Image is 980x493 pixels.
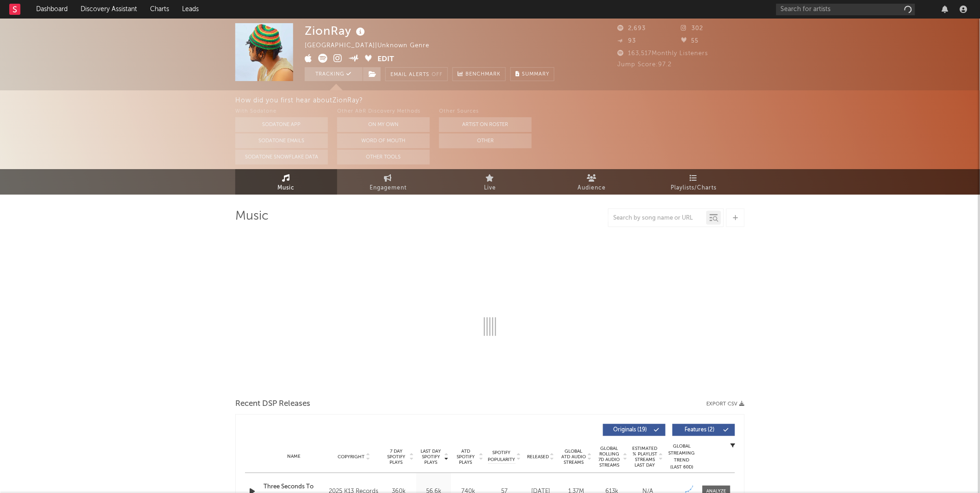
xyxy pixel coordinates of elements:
button: Originals(19) [603,424,666,436]
button: Sodatone Emails [235,133,328,148]
button: Artist on Roster [439,117,532,132]
div: ZionRay [305,23,367,38]
span: ATD Spotify Plays [453,449,478,465]
div: How did you first hear about ZionRay ? [235,95,980,106]
span: Copyright [338,454,364,460]
span: Global ATD Audio Streams [561,449,586,465]
span: Features ( 2 ) [678,427,721,433]
button: Other [439,133,532,148]
div: Name [264,453,324,460]
span: Jump Score: 97.2 [617,62,672,68]
div: [GEOGRAPHIC_DATA] | Unknown Genre [305,40,440,51]
a: Playlists/Charts [643,169,745,195]
span: Last Day Spotify Plays [419,449,443,465]
input: Search for artists [776,4,915,15]
a: Audience [541,169,643,195]
div: Other A&R Discovery Methods [337,106,430,117]
button: Sodatone App [235,117,328,132]
button: Export CSV [706,401,745,407]
button: Summary [510,67,554,81]
button: Sodatone Snowflake Data [235,150,328,164]
span: Estimated % Playlist Streams Last Day [632,446,658,468]
button: Features(2) [672,424,735,436]
span: Summary [522,72,549,77]
button: Word Of Mouth [337,133,430,148]
span: Music [278,183,295,194]
span: 302 [681,25,704,32]
span: Spotify Popularity [488,449,515,463]
span: 163,517 Monthly Listeners [617,51,708,57]
a: Live [439,169,541,195]
button: Tracking [305,67,363,81]
button: Edit [378,54,395,65]
span: Live [484,183,496,194]
span: 2,693 [617,25,646,32]
a: Music [235,169,337,195]
div: Other Sources [439,106,532,117]
em: Off [432,72,443,77]
div: With Sodatone [235,106,328,117]
button: Email AlertsOff [385,67,448,81]
span: Engagement [370,183,407,194]
span: Recent DSP Releases [235,398,310,410]
input: Search by song name or URL [609,215,706,222]
a: Engagement [337,169,439,195]
a: Benchmark [452,67,506,81]
span: 93 [617,38,636,44]
div: Global Streaming Trend (Last 60D) [668,443,696,471]
button: Other Tools [337,150,430,164]
span: 7 Day Spotify Plays [384,449,408,465]
span: 55 [681,38,699,44]
span: Global Rolling 7D Audio Streams [597,446,622,468]
span: Released [527,454,549,460]
span: Playlists/Charts [671,183,717,194]
span: Audience [578,183,606,194]
button: On My Own [337,117,430,132]
span: Benchmark [465,69,501,80]
span: Originals ( 19 ) [609,427,652,433]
